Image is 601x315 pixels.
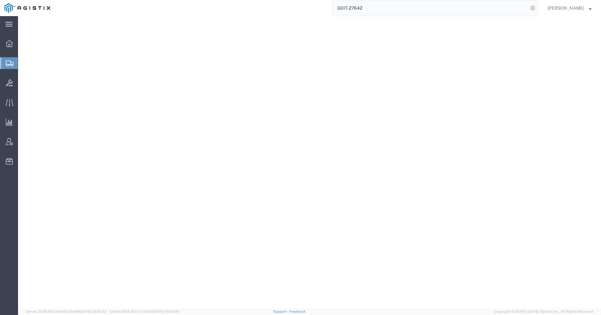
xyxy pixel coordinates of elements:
span: [DATE] 10:20:09 [153,310,179,313]
span: [DATE] 09:52:52 [80,310,107,313]
img: logo [5,3,50,13]
input: Search for shipment number, reference number [332,0,528,16]
span: Server: 2025.18.0-bb0e0c2bd68 [26,310,107,313]
span: Client: 2025.18.0-27d3021 [110,310,179,313]
a: Feedback [289,310,306,313]
button: [PERSON_NAME] [547,4,592,12]
span: Copyright © [DATE]-[DATE] Agistix Inc., All Rights Reserved [494,309,593,314]
iframe: FS Legacy Container [18,16,601,308]
a: Support [273,310,289,313]
span: Andrew Wacyra [548,5,584,12]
